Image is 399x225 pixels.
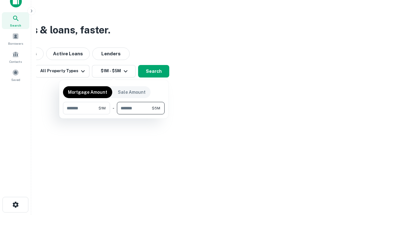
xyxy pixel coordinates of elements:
[113,102,114,114] div: -
[68,89,107,96] p: Mortgage Amount
[99,105,106,111] span: $1M
[368,175,399,205] iframe: Chat Widget
[118,89,146,96] p: Sale Amount
[152,105,160,111] span: $5M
